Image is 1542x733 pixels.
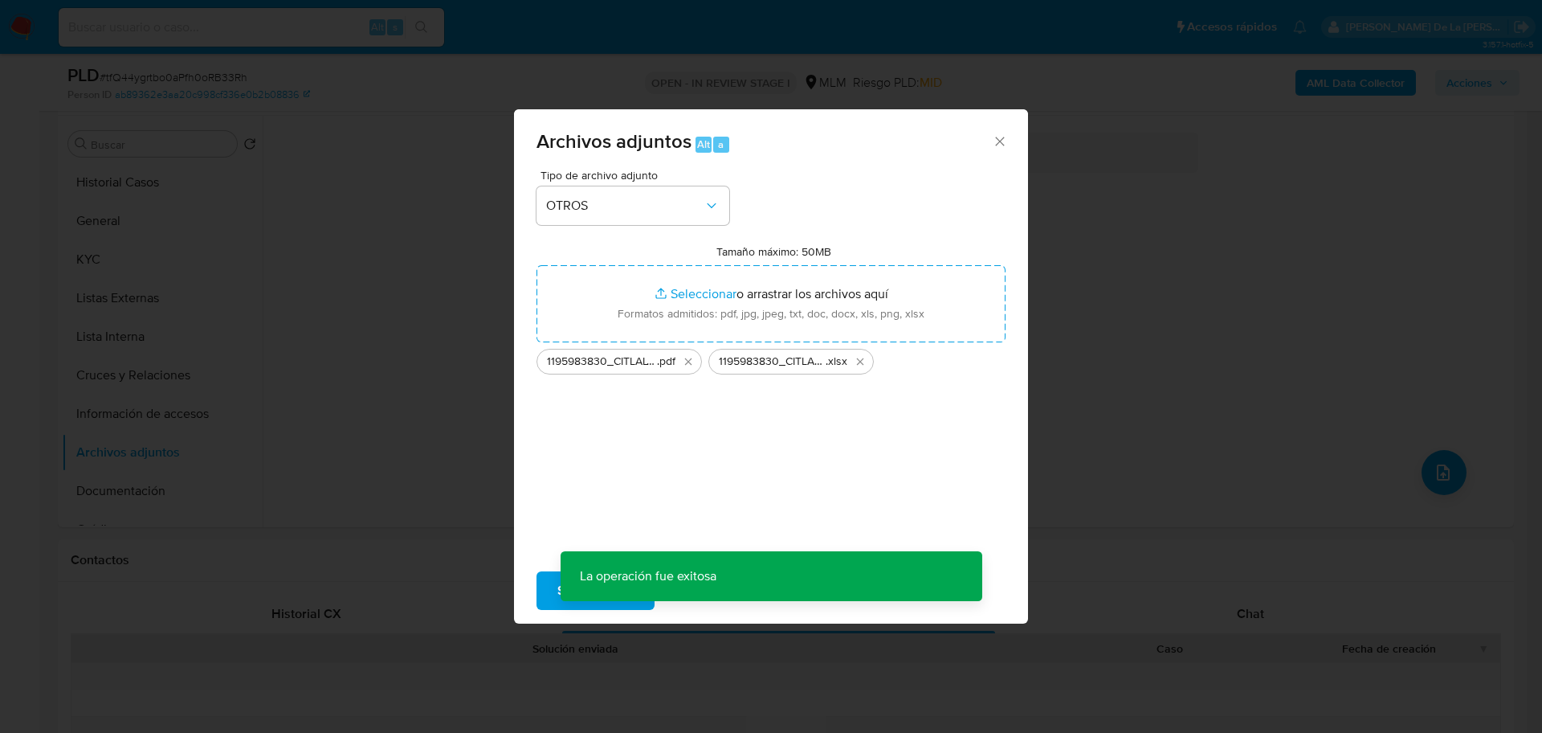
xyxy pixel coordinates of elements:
span: Archivos adjuntos [536,127,691,155]
span: 1195983830_CITLALY [PERSON_NAME] GUTIERREZ_AGO2025 [719,354,826,370]
button: Eliminar 1195983830_CITLALY MORALES GUTIERREZ_AGO2025.xlsx [851,352,870,371]
button: Cerrar [992,133,1006,148]
label: Tamaño máximo: 50MB [716,244,831,259]
button: Eliminar 1195983830_CITLALY MORALES GUTIERREZ_AGO2025.pdf [679,352,698,371]
button: OTROS [536,186,729,225]
span: a [718,137,724,152]
span: .xlsx [826,354,847,370]
ul: Archivos seleccionados [536,342,1006,375]
span: Alt [697,137,710,152]
p: La operación fue exitosa [561,551,736,601]
span: OTROS [546,198,704,214]
span: .pdf [657,354,675,370]
span: Tipo de archivo adjunto [541,170,733,181]
span: 1195983830_CITLALY [PERSON_NAME] GUTIERREZ_AGO2025 [547,354,657,370]
button: Subir archivo [536,571,655,610]
span: Cancelar [682,573,734,608]
span: Subir archivo [557,573,634,608]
